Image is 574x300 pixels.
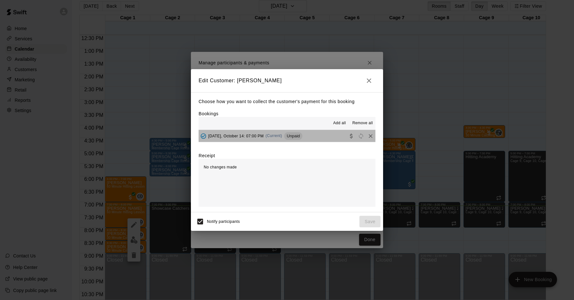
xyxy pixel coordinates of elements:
span: Collect payment [347,133,356,138]
button: Added - Collect Payment [199,131,208,141]
span: Add all [333,120,346,126]
button: Added - Collect Payment[DATE], October 14: 07:00 PM(Current)UnpaidCollect paymentRescheduleRemove [199,130,375,142]
span: (Current) [266,134,282,138]
span: No changes made [204,165,237,169]
button: Remove all [350,118,375,128]
label: Bookings [199,111,218,116]
h2: Edit Customer: [PERSON_NAME] [191,69,383,92]
label: Receipt [199,152,215,159]
span: Remove all [352,120,373,126]
button: Add all [329,118,350,128]
span: Reschedule [356,133,366,138]
p: Choose how you want to collect the customer's payment for this booking [199,98,375,106]
span: Notify participants [207,219,240,224]
span: Remove [366,133,375,138]
span: Unpaid [284,134,302,138]
span: [DATE], October 14: 07:00 PM [208,134,264,138]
